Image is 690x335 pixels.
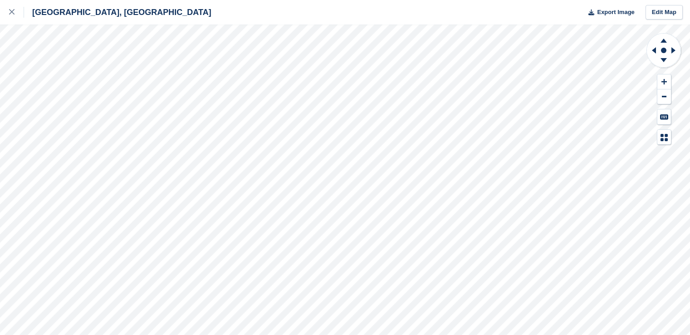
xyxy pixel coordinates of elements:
button: Zoom In [657,74,671,89]
button: Export Image [583,5,635,20]
div: [GEOGRAPHIC_DATA], [GEOGRAPHIC_DATA] [24,7,211,18]
button: Keyboard Shortcuts [657,109,671,124]
a: Edit Map [646,5,683,20]
button: Map Legend [657,130,671,145]
button: Zoom Out [657,89,671,104]
span: Export Image [597,8,634,17]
